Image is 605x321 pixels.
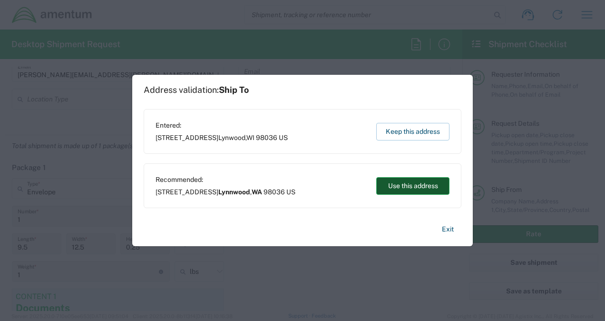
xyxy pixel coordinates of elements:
[219,85,249,95] span: Ship To
[156,188,295,196] span: [STREET_ADDRESS] ,
[144,85,249,95] h1: Address validation:
[218,134,245,141] span: Lynwood
[434,221,461,238] button: Exit
[252,188,262,196] span: WA
[246,134,254,141] span: WI
[263,188,285,196] span: 98036
[376,123,449,140] button: Keep this address
[279,134,288,141] span: US
[156,121,288,130] span: Entered:
[156,133,288,142] span: [STREET_ADDRESS] ,
[218,188,250,196] span: Lynnwood
[256,134,277,141] span: 98036
[156,175,295,184] span: Recommended:
[286,188,295,196] span: US
[376,177,449,195] button: Use this address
